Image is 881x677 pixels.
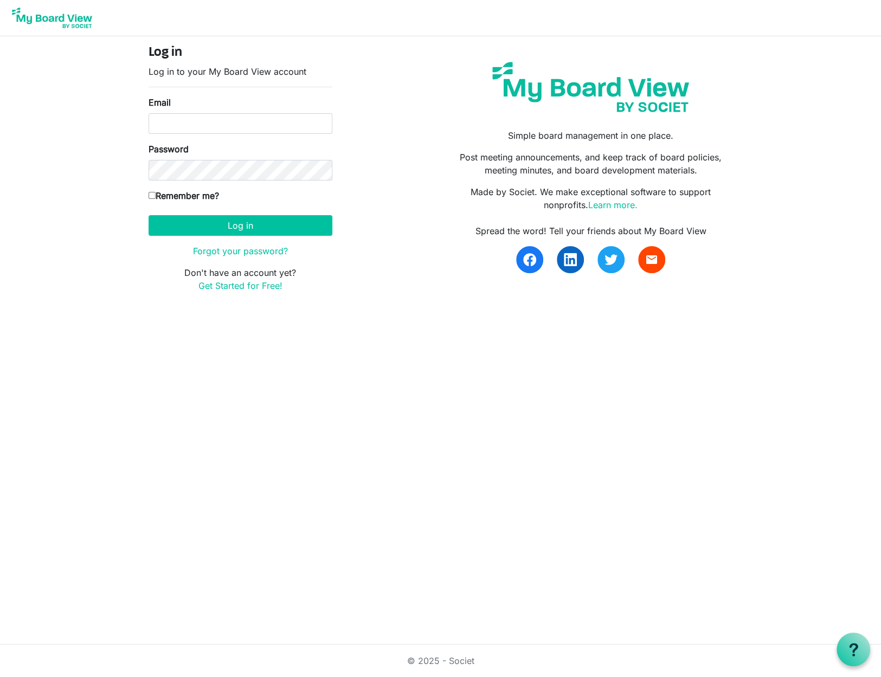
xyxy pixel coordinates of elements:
[638,246,665,273] a: email
[149,96,171,109] label: Email
[448,224,732,237] div: Spread the word! Tell your friends about My Board View
[605,253,618,266] img: twitter.svg
[149,189,219,202] label: Remember me?
[407,655,474,666] a: © 2025 - Societ
[448,151,732,177] p: Post meeting announcements, and keep track of board policies, meeting minutes, and board developm...
[193,246,288,256] a: Forgot your password?
[448,185,732,211] p: Made by Societ. We make exceptional software to support nonprofits.
[198,280,282,291] a: Get Started for Free!
[149,65,332,78] p: Log in to your My Board View account
[149,215,332,236] button: Log in
[484,54,697,120] img: my-board-view-societ.svg
[448,129,732,142] p: Simple board management in one place.
[149,45,332,61] h4: Log in
[523,253,536,266] img: facebook.svg
[588,199,638,210] a: Learn more.
[149,143,189,156] label: Password
[645,253,658,266] span: email
[564,253,577,266] img: linkedin.svg
[149,266,332,292] p: Don't have an account yet?
[149,192,156,199] input: Remember me?
[9,4,95,31] img: My Board View Logo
